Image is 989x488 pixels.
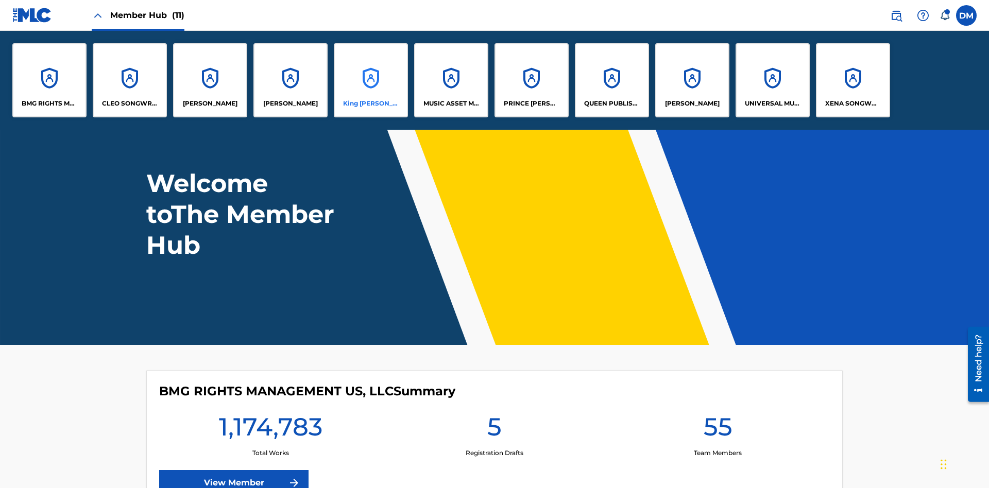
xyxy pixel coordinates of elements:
p: MUSIC ASSET MANAGEMENT (MAM) [423,99,480,108]
iframe: Resource Center [960,323,989,407]
a: AccountsKing [PERSON_NAME] [334,43,408,117]
h1: 55 [704,411,732,448]
span: (11) [172,10,184,20]
a: AccountsQUEEN PUBLISHA [575,43,649,117]
p: Registration Drafts [466,448,523,458]
p: EYAMA MCSINGER [263,99,318,108]
a: Accounts[PERSON_NAME] [173,43,247,117]
p: ELVIS COSTELLO [183,99,237,108]
div: Help [913,5,933,26]
p: XENA SONGWRITER [825,99,881,108]
a: Accounts[PERSON_NAME] [655,43,729,117]
div: Drag [941,449,947,480]
p: King McTesterson [343,99,399,108]
h4: BMG RIGHTS MANAGEMENT US, LLC [159,384,455,399]
p: Team Members [694,448,742,458]
p: PRINCE MCTESTERSON [504,99,560,108]
h1: 1,174,783 [219,411,322,448]
a: AccountsXENA SONGWRITER [816,43,890,117]
span: Member Hub [110,9,184,21]
a: AccountsPRINCE [PERSON_NAME] [494,43,569,117]
iframe: Chat Widget [937,439,989,488]
p: CLEO SONGWRITER [102,99,158,108]
img: Close [92,9,104,22]
p: UNIVERSAL MUSIC PUB GROUP [745,99,801,108]
a: Public Search [886,5,907,26]
img: help [917,9,929,22]
p: BMG RIGHTS MANAGEMENT US, LLC [22,99,78,108]
img: search [890,9,902,22]
p: Total Works [252,448,289,458]
h1: 5 [487,411,502,448]
a: AccountsCLEO SONGWRITER [93,43,167,117]
a: AccountsBMG RIGHTS MANAGEMENT US, LLC [12,43,87,117]
a: Accounts[PERSON_NAME] [253,43,328,117]
h1: Welcome to The Member Hub [146,168,339,260]
a: AccountsMUSIC ASSET MANAGEMENT (MAM) [414,43,488,117]
p: RONALD MCTESTERSON [665,99,720,108]
div: Notifications [940,10,950,21]
a: AccountsUNIVERSAL MUSIC PUB GROUP [736,43,810,117]
img: MLC Logo [12,8,52,23]
div: User Menu [956,5,977,26]
p: QUEEN PUBLISHA [584,99,640,108]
